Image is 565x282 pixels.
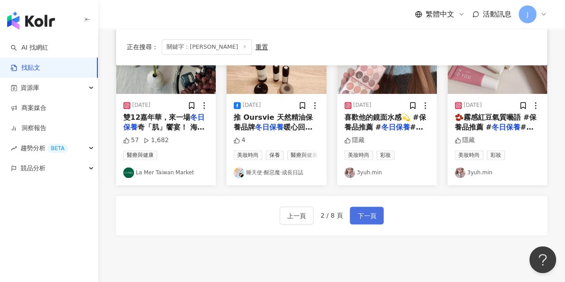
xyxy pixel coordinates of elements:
span: rise [11,145,17,152]
span: 🫘霧感紅豆氣質囈語 #保養品推薦 # [455,113,536,131]
img: KOL Avatar [123,167,134,178]
div: BETA [47,144,68,153]
a: KOL Avatar3yuh.min [344,167,430,178]
span: 美妝時尚 [344,150,373,160]
span: 保養 [266,150,284,160]
mark: 冬日保養 [492,123,520,131]
span: 資源庫 [21,78,39,98]
a: 商案媒合 [11,104,46,113]
span: 2 / 8 頁 [321,212,343,219]
a: 洞察報告 [11,124,46,133]
div: [DATE] [243,101,261,109]
div: [DATE] [353,101,372,109]
div: 57 [123,136,139,145]
img: KOL Avatar [455,167,465,178]
span: 活動訊息 [483,10,511,18]
span: 醫療與健康 [123,150,157,160]
span: 關鍵字：[PERSON_NAME] [162,39,252,55]
mark: 冬日保養 [123,113,205,131]
span: 趨勢分析 [21,138,68,158]
div: [DATE] [464,101,482,109]
img: logo [7,12,55,29]
span: 喜歡他的鏡面水感💫 #保養品推薦 # [344,113,426,131]
a: 找貼文 [11,63,40,72]
mark: 冬日保養 [381,123,410,131]
button: 下一頁 [350,206,384,224]
a: KOL AvatarLa Mer Taiwan Market [123,167,209,178]
img: KOL Avatar [234,167,244,178]
a: searchAI 找網紅 [11,43,48,52]
span: J [527,9,528,19]
img: KOL Avatar [344,167,355,178]
iframe: Help Scout Beacon - Open [529,246,556,273]
mark: 冬日保養 [255,123,284,131]
div: 重置 [255,43,268,51]
a: KOL Avatar3yuh.min [455,167,540,178]
div: 4 [234,136,245,145]
span: 彩妝 [377,150,394,160]
span: 推 Oursvie 天然精油保養品牌 [234,113,312,131]
div: 1,682 [143,136,169,145]
span: 美妝時尚 [455,150,483,160]
span: 競品分析 [21,158,46,178]
span: 美妝時尚 [234,150,262,160]
span: 繁體中文 [426,9,454,19]
span: 正在搜尋 ： [127,43,158,51]
div: [DATE] [132,101,151,109]
span: 彩妝 [487,150,505,160]
span: 上一頁 [287,210,306,221]
div: 隱藏 [455,136,475,145]
a: KOL Avatar睡天使‧醒惡魔‧成長日誌 [234,167,319,178]
button: 上一頁 [280,206,314,224]
span: 下一頁 [357,210,376,221]
div: 隱藏 [344,136,364,145]
span: 醫療與健康 [287,150,321,160]
span: 雙12嘉年華，來一場 [123,113,190,122]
